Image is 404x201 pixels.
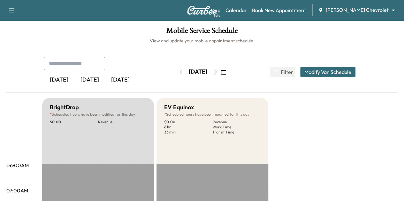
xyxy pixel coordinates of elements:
p: $ 0.00 [50,119,98,125]
p: 6 hr [164,125,212,130]
div: [DATE] [74,73,105,87]
p: $ 0.00 [164,119,212,125]
div: Beta [214,13,220,18]
p: 33 min [164,130,212,135]
span: [PERSON_NAME] Chevrolet [326,6,389,14]
p: Transit Time [212,130,261,135]
button: Filter [270,67,295,77]
a: Calendar [225,6,247,14]
p: 06:00AM [6,162,29,169]
h1: Mobile Service Schedule [6,27,398,38]
img: Curbee Logo [187,6,217,15]
h6: View and update your mobile appointment schedule. [6,38,398,44]
span: Filter [281,68,292,76]
div: [DATE] [105,73,136,87]
a: MapBeta [210,6,220,14]
p: Revenue [98,119,146,125]
p: Work Time [212,125,261,130]
p: Scheduled hours have been modified for this day [164,112,261,117]
button: Modify Van Schedule [300,67,355,77]
h5: BrightDrop [50,103,79,112]
p: Revenue [212,119,261,125]
p: 07:00AM [6,187,28,194]
p: Scheduled hours have been modified for this day [50,112,146,117]
a: Book New Appointment [252,6,306,14]
div: [DATE] [44,73,74,87]
h5: EV Equinox [164,103,194,112]
div: [DATE] [189,68,207,76]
